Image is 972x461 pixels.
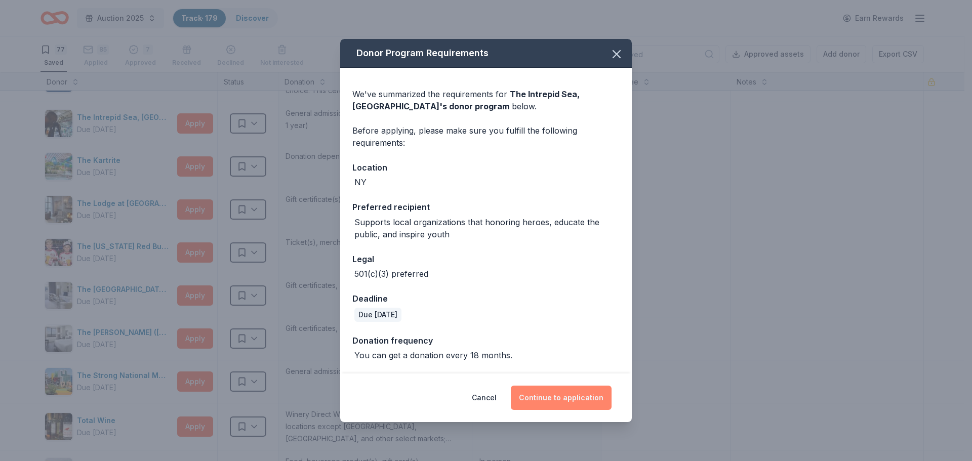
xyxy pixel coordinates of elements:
div: Legal [352,253,620,266]
div: Location [352,161,620,174]
div: Supports local organizations that honoring heroes, educate the public, and inspire youth [354,216,620,240]
div: We've summarized the requirements for below. [352,88,620,112]
div: 501(c)(3) preferred [354,268,428,280]
div: You can get a donation every 18 months. [354,349,512,361]
div: Donation frequency [352,334,620,347]
div: Deadline [352,292,620,305]
button: Cancel [472,386,497,410]
div: Preferred recipient [352,200,620,214]
div: Donor Program Requirements [340,39,632,68]
div: Before applying, please make sure you fulfill the following requirements: [352,124,620,149]
div: Due [DATE] [354,308,401,322]
div: NY [354,176,367,188]
button: Continue to application [511,386,612,410]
